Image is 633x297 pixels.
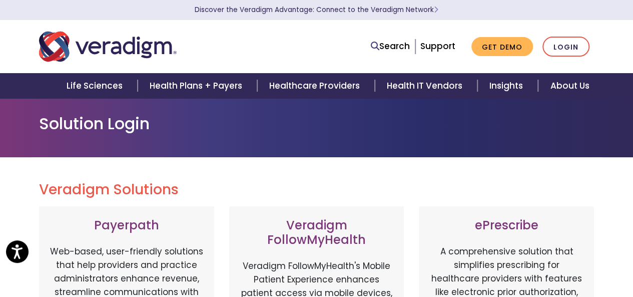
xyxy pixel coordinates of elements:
[55,73,138,99] a: Life Sciences
[420,40,455,52] a: Support
[195,5,438,15] a: Discover the Veradigm Advantage: Connect to the Veradigm NetworkLearn More
[375,73,477,99] a: Health IT Vendors
[434,5,438,15] span: Learn More
[239,218,394,247] h3: Veradigm FollowMyHealth
[257,73,374,99] a: Healthcare Providers
[477,73,538,99] a: Insights
[429,218,584,233] h3: ePrescribe
[49,218,204,233] h3: Payerpath
[138,73,257,99] a: Health Plans + Payers
[39,181,594,198] h2: Veradigm Solutions
[371,40,410,53] a: Search
[39,114,594,133] h1: Solution Login
[39,30,177,63] img: Veradigm logo
[542,37,589,57] a: Login
[538,73,601,99] a: About Us
[471,37,533,57] a: Get Demo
